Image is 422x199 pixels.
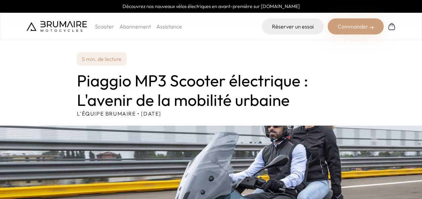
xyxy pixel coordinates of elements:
p: L'équipe Brumaire • [DATE] [77,110,345,118]
p: 5 min. de lecture [77,52,127,66]
a: Réserver un essai [262,18,324,35]
div: Commander [328,18,384,35]
img: Panier [388,22,396,30]
img: right-arrow-2.png [370,25,374,29]
p: Scooter [95,22,114,30]
h1: Piaggio MP3 Scooter électrique : L'avenir de la mobilité urbaine [77,71,345,110]
a: Abonnement [120,23,151,30]
a: Assistance [156,23,182,30]
img: Brumaire Motocycles [27,21,87,32]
